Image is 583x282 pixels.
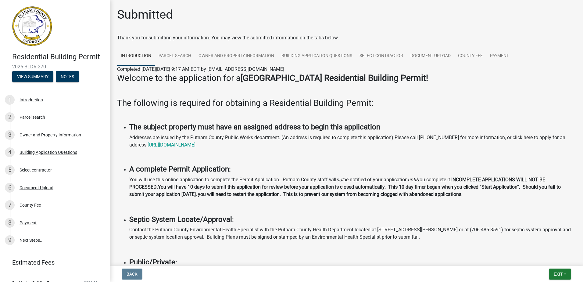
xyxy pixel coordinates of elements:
strong: Public/Private: [129,258,177,266]
button: Back [122,269,142,280]
a: Building Application Questions [278,46,356,66]
span: Back [127,272,138,277]
a: Payment [486,46,513,66]
a: [URL][DOMAIN_NAME] [148,142,195,148]
div: 6 [5,183,15,193]
strong: Septic System Locate/Approval [129,215,232,224]
button: Notes [56,71,79,82]
wm-modal-confirm: Notes [56,74,79,79]
div: 3 [5,130,15,140]
span: Completed [DATE][DATE] 9:17 AM EDT by [EMAIL_ADDRESS][DOMAIN_NAME] [117,66,284,72]
h3: Welcome to the application for a [117,73,576,83]
strong: The subject property must have an assigned address to begin this application [129,123,380,131]
a: County Fee [454,46,486,66]
a: Estimated Fees [5,256,100,269]
a: Document Upload [407,46,454,66]
button: View Summary [12,71,53,82]
div: 1 [5,95,15,105]
h3: The following is required for obtaining a Residential Building Permit: [117,98,576,108]
p: Contact the Putnam County Environmental Health Specialist with the Putnam County Health Departmen... [129,226,576,241]
i: not [336,177,343,183]
strong: A complete Permit Application: [129,165,231,173]
button: Exit [549,269,571,280]
h4: : [129,215,576,224]
div: 5 [5,165,15,175]
div: Payment [20,221,37,225]
strong: You will have 10 days to submit this application for review before your application is closed aut... [129,184,561,197]
p: You will use this online application to complete the Permit Application. Putnam County staff will... [129,176,576,198]
wm-modal-confirm: Summary [12,74,53,79]
div: 7 [5,200,15,210]
div: Thank you for submitting your information. You may view the submitted information on the tabs below. [117,34,576,42]
h4: Residential Building Permit [12,52,105,61]
a: Select contractor [356,46,407,66]
span: Exit [554,272,563,277]
div: 8 [5,218,15,228]
strong: [GEOGRAPHIC_DATA] Residential Building Permit! [241,73,428,83]
div: County Fee [20,203,41,207]
div: Building Application Questions [20,150,77,154]
div: Select contractor [20,168,52,172]
div: Document Upload [20,186,53,190]
h1: Submitted [117,7,173,22]
div: 2 [5,112,15,122]
div: 9 [5,235,15,245]
i: until [408,177,417,183]
span: 2025-BLDR-270 [12,64,98,70]
div: Owner and Property Information [20,133,81,137]
img: Putnam County, Georgia [12,6,52,46]
strong: INCOMPLETE APPLICATIONS WILL NOT BE PROCESSED [129,177,545,190]
a: Introduction [117,46,155,66]
div: 4 [5,147,15,157]
div: Introduction [20,98,43,102]
a: Owner and Property Information [195,46,278,66]
a: Parcel search [155,46,195,66]
p: Addresses are issued by the Putnam County Public Works department. (An address is required to com... [129,134,576,149]
div: Parcel search [20,115,45,119]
